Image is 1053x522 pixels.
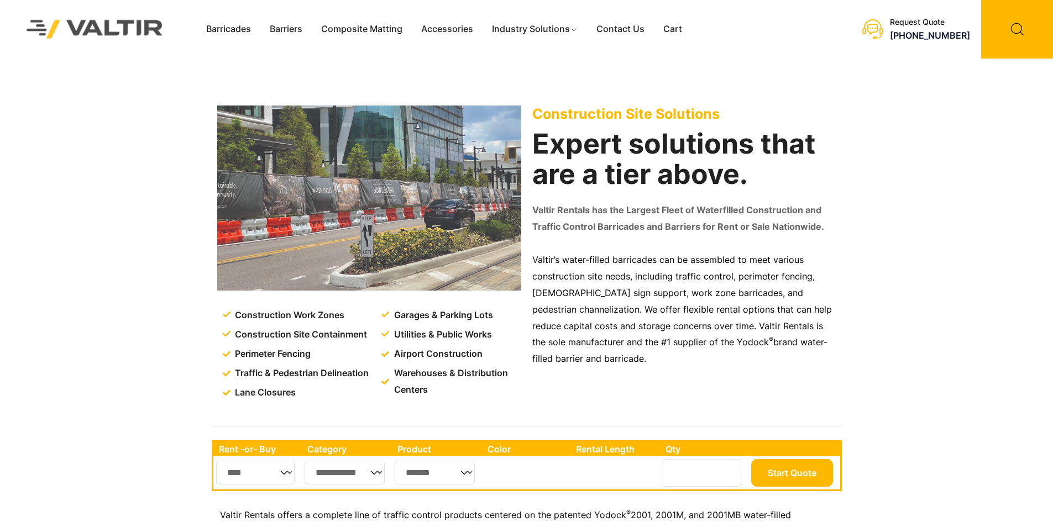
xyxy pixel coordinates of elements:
div: Request Quote [890,18,970,27]
span: Warehouses & Distribution Centers [391,365,523,398]
a: Barricades [197,21,260,38]
a: [PHONE_NUMBER] [890,30,970,41]
p: Construction Site Solutions [532,106,836,122]
sup: ® [769,335,773,344]
p: Valtir’s water-filled barricades can be assembled to meet various construction site needs, includ... [532,252,836,367]
img: Valtir Rentals [12,6,177,52]
span: Airport Construction [391,346,483,362]
span: Construction Site Containment [232,326,367,343]
span: Garages & Parking Lots [391,307,493,324]
th: Color [482,442,571,456]
span: Utilities & Public Works [391,326,492,343]
h2: Expert solutions that are a tier above. [532,129,836,189]
th: Category [302,442,392,456]
span: Valtir Rentals offers a complete line of traffic control products centered on the patented Yodock [220,509,626,520]
a: Barriers [260,21,312,38]
th: Qty [660,442,748,456]
a: Contact Us [587,21,654,38]
span: Lane Closures [232,384,296,401]
a: Accessories [412,21,483,38]
p: Valtir Rentals has the Largest Fleet of Waterfilled Construction and Traffic Control Barricades a... [532,202,836,235]
th: Rental Length [570,442,660,456]
a: Cart [654,21,691,38]
sup: ® [626,508,631,516]
a: Industry Solutions [483,21,587,38]
th: Rent -or- Buy [213,442,302,456]
span: Perimeter Fencing [232,346,311,362]
a: Composite Matting [312,21,412,38]
span: Traffic & Pedestrian Delineation [232,365,369,382]
button: Start Quote [751,459,833,487]
th: Product [392,442,482,456]
span: Construction Work Zones [232,307,344,324]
